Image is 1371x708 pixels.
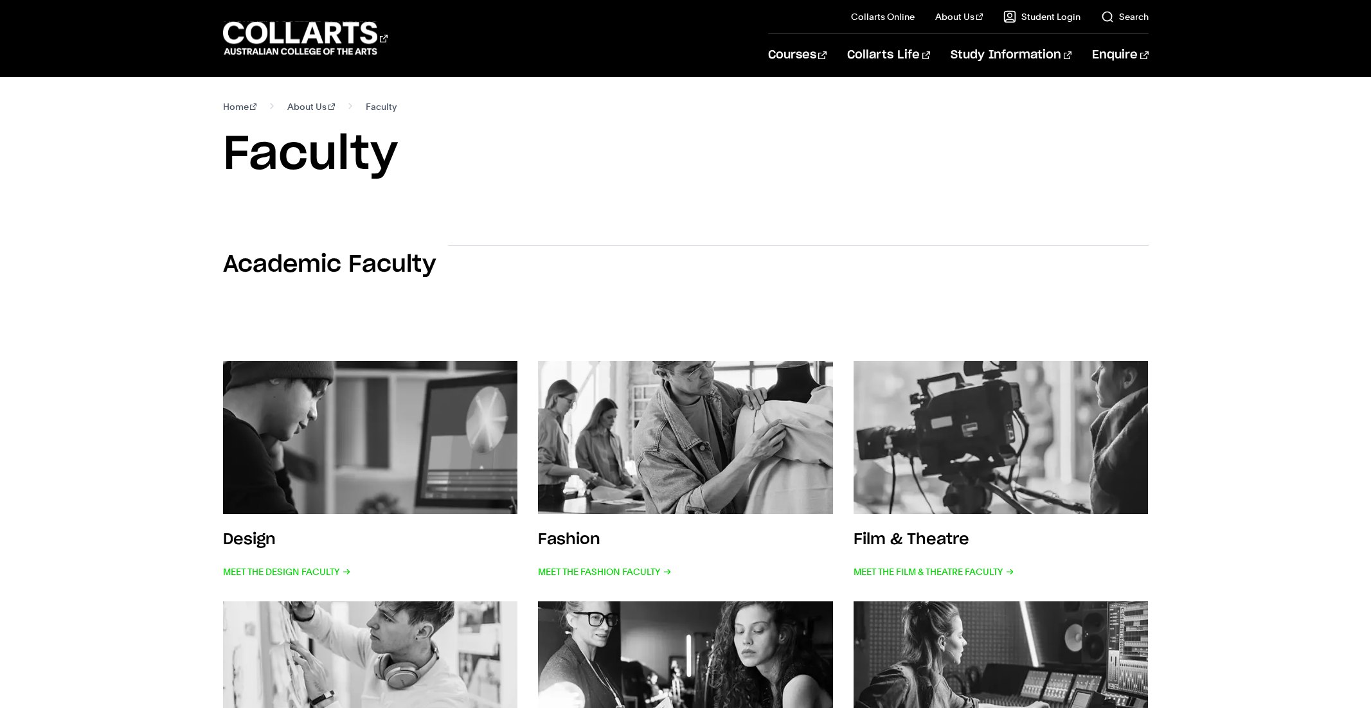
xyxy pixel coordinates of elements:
a: Design Meet the Design Faculty [223,361,518,581]
span: Faculty [366,98,397,116]
div: Go to homepage [223,20,388,57]
a: Film & Theatre Meet the Film & Theatre Faculty [854,361,1149,581]
a: Fashion Meet the Fashion Faculty [538,361,833,581]
a: Home [223,98,257,116]
h2: Academic Faculty [223,251,436,279]
h3: Film & Theatre [854,532,969,547]
a: Search [1101,10,1149,23]
a: Collarts Online [851,10,915,23]
span: Meet the Design Faculty [223,563,351,581]
h3: Design [223,532,276,547]
h1: Faculty [223,126,1149,184]
a: Study Information [951,34,1071,76]
a: Enquire [1092,34,1148,76]
a: Courses [768,34,827,76]
a: Collarts Life [847,34,930,76]
span: Meet the Film & Theatre Faculty [854,563,1014,581]
span: Meet the Fashion Faculty [538,563,672,581]
h3: Fashion [538,532,600,547]
a: About Us [287,98,335,116]
a: Student Login [1003,10,1080,23]
a: About Us [935,10,983,23]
